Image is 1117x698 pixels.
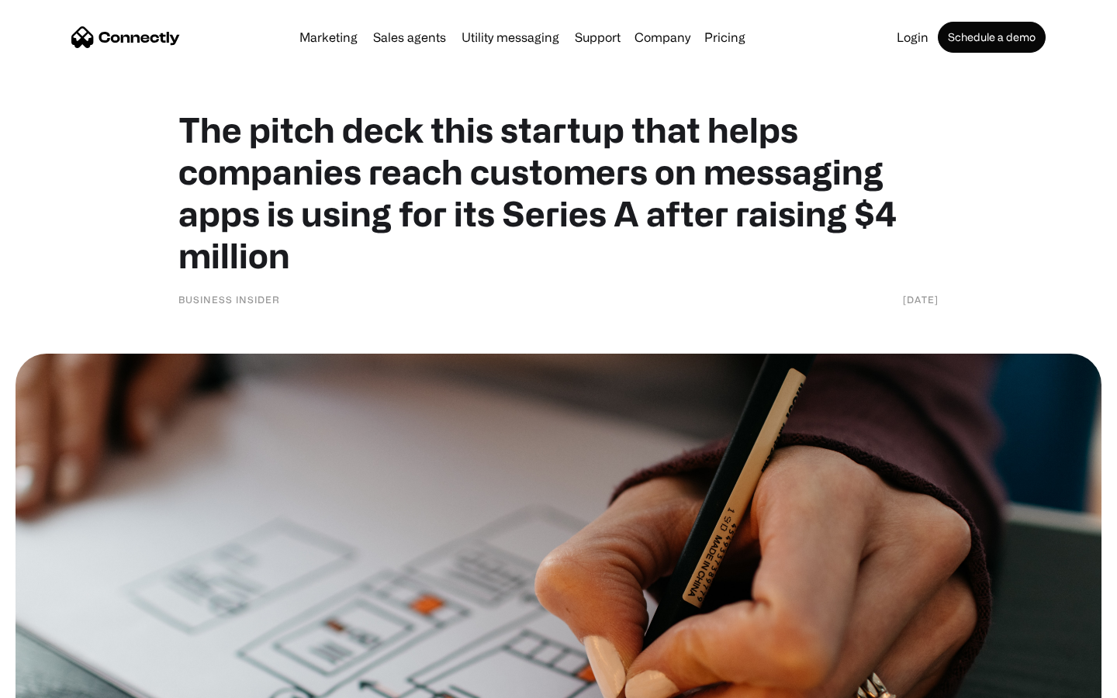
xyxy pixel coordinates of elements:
[178,292,280,307] div: Business Insider
[569,31,627,43] a: Support
[31,671,93,693] ul: Language list
[890,31,935,43] a: Login
[367,31,452,43] a: Sales agents
[698,31,752,43] a: Pricing
[71,26,180,49] a: home
[178,109,939,276] h1: The pitch deck this startup that helps companies reach customers on messaging apps is using for i...
[16,671,93,693] aside: Language selected: English
[630,26,695,48] div: Company
[635,26,690,48] div: Company
[903,292,939,307] div: [DATE]
[455,31,565,43] a: Utility messaging
[938,22,1046,53] a: Schedule a demo
[293,31,364,43] a: Marketing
